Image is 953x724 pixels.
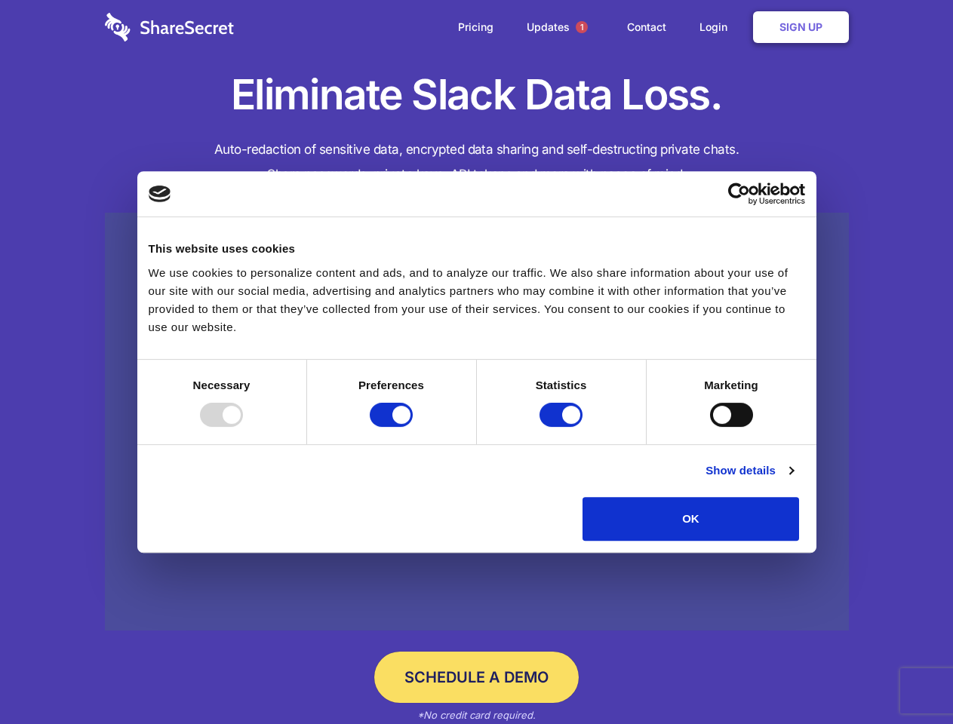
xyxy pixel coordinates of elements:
em: *No credit card required. [417,709,536,721]
a: Pricing [443,4,509,51]
strong: Statistics [536,379,587,391]
a: Wistia video thumbnail [105,213,849,631]
img: logo-wordmark-white-trans-d4663122ce5f474addd5e946df7df03e33cb6a1c49d2221995e7729f52c070b2.svg [105,13,234,41]
a: Login [684,4,750,51]
button: OK [583,497,799,541]
a: Usercentrics Cookiebot - opens in a new window [673,183,805,205]
div: We use cookies to personalize content and ads, and to analyze our traffic. We also share informat... [149,264,805,336]
strong: Preferences [358,379,424,391]
strong: Marketing [704,379,758,391]
strong: Necessary [193,379,251,391]
div: This website uses cookies [149,240,805,258]
a: Schedule a Demo [374,652,579,703]
img: logo [149,186,171,202]
a: Show details [706,462,793,480]
h1: Eliminate Slack Data Loss. [105,68,849,122]
h4: Auto-redaction of sensitive data, encrypted data sharing and self-destructing private chats. Shar... [105,137,849,187]
span: 1 [576,21,588,33]
a: Sign Up [753,11,849,43]
a: Contact [612,4,681,51]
